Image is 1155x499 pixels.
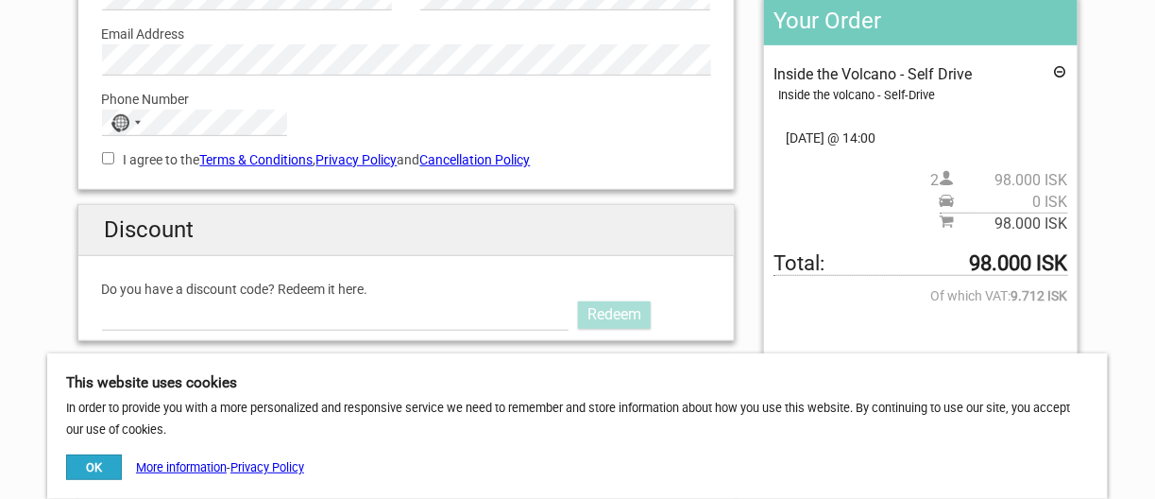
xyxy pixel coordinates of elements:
label: Email Address [102,24,711,44]
p: We're away right now. Please check back later! [26,33,213,48]
a: Terms & Conditions [200,152,314,167]
span: Pickup price [940,192,1068,213]
span: 2 person(s) [931,170,1068,191]
button: Open LiveChat chat widget [217,29,240,52]
span: [DATE] @ 14:00 [773,128,1067,148]
strong: 98.000 ISK [970,253,1068,274]
a: Redeem [578,301,651,328]
span: 98.000 ISK [955,214,1068,234]
h2: Discount [78,205,735,255]
a: More information [136,460,227,474]
a: Cancellation Policy [420,152,531,167]
span: Of which VAT: [773,285,1067,306]
div: In order to provide you with a more personalized and responsive service we need to remember and s... [47,353,1108,499]
span: 0 ISK [955,192,1068,213]
button: Selected country [103,111,150,135]
span: Inside the Volcano - Self Drive [773,65,972,83]
span: Subtotal [940,213,1068,234]
div: Inside the volcano - Self-Drive [778,85,1067,106]
span: 98.000 ISK [955,170,1068,191]
label: Phone Number [102,89,711,110]
span: Total to be paid [773,253,1067,275]
div: - [66,455,304,480]
label: I agree to the , and [102,149,711,170]
a: Privacy Policy [316,152,398,167]
button: OK [66,455,122,480]
label: Do you have a discount code? Redeem it here. [102,279,711,300]
strong: 9.712 ISK [1011,285,1068,306]
a: Privacy Policy [230,460,304,474]
h5: This website uses cookies [66,372,1089,393]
